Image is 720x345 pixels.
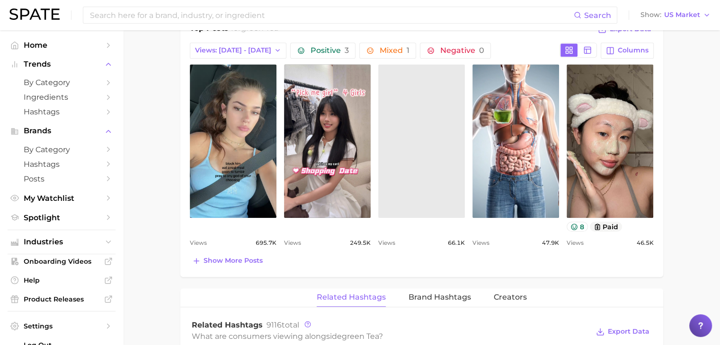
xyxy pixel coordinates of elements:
[8,210,116,225] a: Spotlight
[8,104,116,119] a: Hashtags
[89,7,574,23] input: Search here for a brand, industry, or ingredient
[664,12,700,17] span: US Market
[448,237,465,249] span: 66.1k
[8,75,116,90] a: by Category
[608,328,649,336] span: Export Data
[241,24,278,33] span: green tea
[190,43,287,59] button: Views: [DATE] - [DATE]
[350,237,371,249] span: 249.5k
[24,78,99,87] span: by Category
[590,222,622,232] button: paid
[24,60,99,69] span: Trends
[342,332,379,341] span: green tea
[8,191,116,206] a: My Watchlist
[24,194,99,203] span: My Watchlist
[256,237,276,249] span: 695.7k
[192,320,263,329] span: Related Hashtags
[24,107,99,116] span: Hashtags
[24,257,99,266] span: Onboarding Videos
[618,46,649,54] span: Columns
[8,172,116,186] a: Posts
[24,238,99,246] span: Industries
[8,57,116,71] button: Trends
[640,12,661,17] span: Show
[24,41,99,50] span: Home
[406,46,409,55] span: 1
[8,142,116,157] a: by Category
[601,43,653,59] button: Columns
[24,295,99,303] span: Product Releases
[8,292,116,306] a: Product Releases
[638,9,713,21] button: ShowUS Market
[204,257,263,265] span: Show more posts
[310,47,348,54] span: Positive
[409,293,471,302] span: Brand Hashtags
[190,237,207,249] span: Views
[567,237,584,249] span: Views
[24,160,99,169] span: Hashtags
[24,145,99,154] span: by Category
[317,293,386,302] span: Related Hashtags
[8,157,116,172] a: Hashtags
[24,322,99,330] span: Settings
[636,237,653,249] span: 46.5k
[24,213,99,222] span: Spotlight
[24,174,99,183] span: Posts
[8,235,116,249] button: Industries
[584,11,611,20] span: Search
[8,319,116,333] a: Settings
[379,47,409,54] span: Mixed
[24,276,99,285] span: Help
[24,127,99,135] span: Brands
[378,237,395,249] span: Views
[24,93,99,102] span: Ingredients
[195,46,271,54] span: Views: [DATE] - [DATE]
[8,90,116,104] a: Ingredients
[190,254,265,267] button: Show more posts
[8,38,116,52] a: Home
[472,237,489,249] span: Views
[267,320,282,329] span: 9116
[542,237,559,249] span: 47.9k
[440,47,484,54] span: Negative
[479,46,484,55] span: 0
[8,124,116,138] button: Brands
[344,46,348,55] span: 3
[494,293,527,302] span: Creators
[8,273,116,287] a: Help
[192,330,589,343] div: What are consumers viewing alongside ?
[8,254,116,268] a: Onboarding Videos
[267,320,299,329] span: total
[9,9,60,20] img: SPATE
[284,237,301,249] span: Views
[567,222,588,232] button: 8
[594,325,651,338] button: Export Data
